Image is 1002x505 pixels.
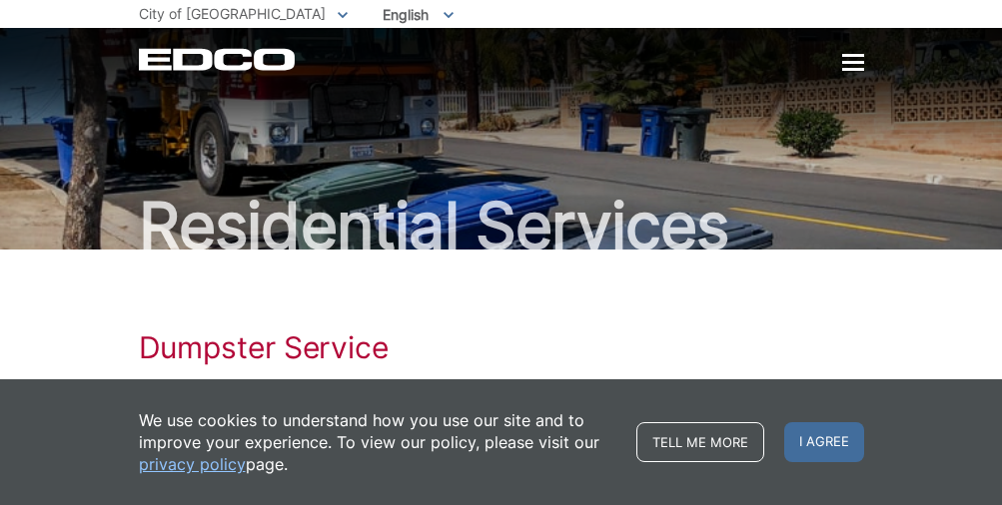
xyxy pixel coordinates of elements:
p: We use cookies to understand how you use our site and to improve your experience. To view our pol... [139,409,616,475]
span: City of [GEOGRAPHIC_DATA] [139,5,326,22]
a: privacy policy [139,453,246,475]
a: Tell me more [636,422,764,462]
h2: Residential Services [139,194,864,257]
h1: Dumpster Service [139,329,864,365]
span: I agree [784,422,864,462]
a: EDCD logo. Return to the homepage. [139,48,298,71]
